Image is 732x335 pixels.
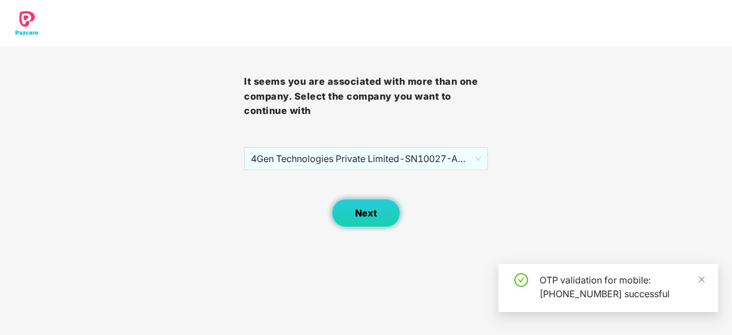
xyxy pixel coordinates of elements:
[244,74,488,119] h3: It seems you are associated with more than one company. Select the company you want to continue with
[332,199,400,227] button: Next
[251,148,481,170] span: 4Gen Technologies Private Limited - SN10027 - ADMIN
[540,273,705,301] div: OTP validation for mobile: [PHONE_NUMBER] successful
[514,273,528,287] span: check-circle
[698,275,706,283] span: close
[355,208,377,219] span: Next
